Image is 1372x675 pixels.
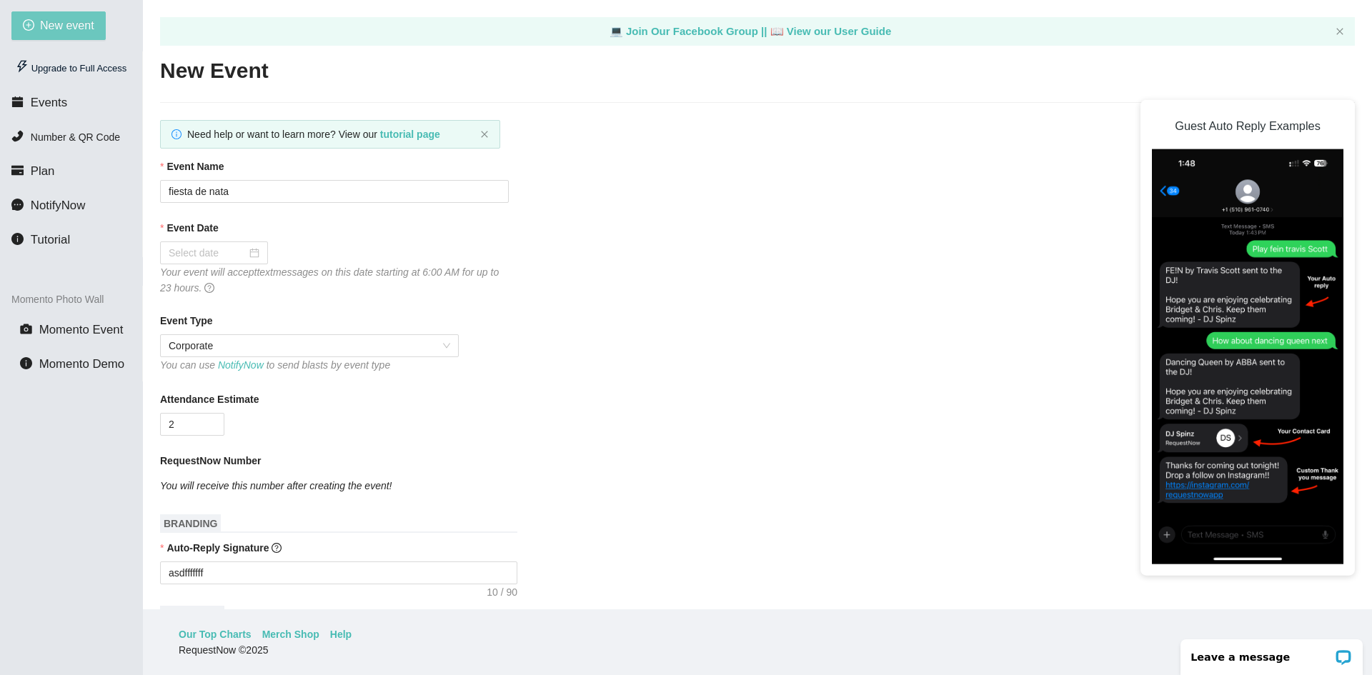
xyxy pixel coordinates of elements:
span: info-circle [171,129,182,139]
a: tutorial page [380,129,440,140]
i: You will receive this number after creating the event! [160,480,392,491]
a: laptop View our User Guide [770,25,892,37]
h3: Guest Auto Reply Examples [1152,111,1343,141]
span: plus-circle [23,19,34,33]
button: close [1336,27,1344,36]
b: Event Type [160,313,213,329]
span: EVENT END [160,606,224,624]
h2: New Event [160,56,1355,86]
b: Auto-Reply Signature [166,542,269,554]
div: You can use to send blasts by event type [160,357,459,373]
span: Momento Event [39,323,124,336]
span: Momento Demo [39,357,124,371]
input: Janet's and Mark's Wedding [160,180,509,203]
a: Help [330,626,352,642]
iframe: LiveChat chat widget [1171,630,1372,675]
b: Event Name [166,159,224,174]
a: Merch Shop [262,626,319,642]
span: Number & QR Code [31,131,120,143]
span: calendar [11,96,24,108]
button: close [480,130,489,139]
input: Select date [169,245,247,261]
a: laptop Join Our Facebook Group || [610,25,770,37]
span: Plan [31,164,55,178]
span: credit-card [11,164,24,176]
span: Need help or want to learn more? View our [187,129,440,140]
b: Attendance Estimate [160,391,259,407]
div: Upgrade to Full Access [11,54,131,83]
span: Corporate [169,335,450,356]
span: camera [20,323,32,335]
button: plus-circleNew event [11,11,106,40]
span: message [11,199,24,211]
b: Event Date [166,220,218,236]
span: laptop [610,25,623,37]
b: RequestNow Number [160,453,262,469]
i: Your event will accept text messages on this date starting at 6:00 AM for up to 23 hours. [160,266,499,294]
img: DJ Request Instructions [1152,149,1343,564]
span: question-circle [204,283,214,293]
span: question-circle [272,543,282,553]
span: info-circle [11,233,24,245]
span: NotifyNow [31,199,85,212]
span: Tutorial [31,233,70,246]
a: Our Top Charts [179,626,252,642]
span: phone [11,130,24,142]
span: laptop [770,25,784,37]
div: RequestNow © 2025 [179,642,1333,658]
textarea: asdfffffff [160,561,517,584]
span: New event [40,16,94,34]
span: Events [31,96,67,109]
a: NotifyNow [218,359,264,371]
span: BRANDING [160,514,221,533]
span: thunderbolt [16,60,29,73]
span: info-circle [20,357,32,369]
